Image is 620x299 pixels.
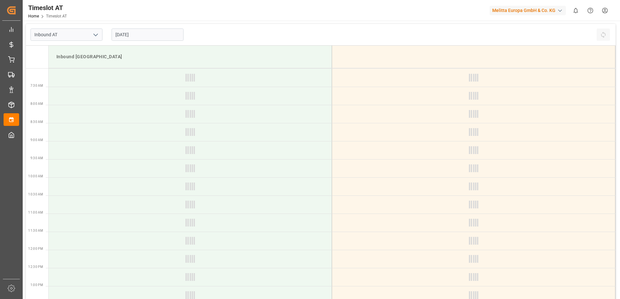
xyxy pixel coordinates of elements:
[28,14,39,18] a: Home
[568,3,583,18] button: show 0 new notifications
[28,211,43,214] span: 11:00 AM
[30,156,43,160] span: 9:30 AM
[28,174,43,178] span: 10:00 AM
[28,247,43,250] span: 12:00 PM
[28,3,67,13] div: Timeslot AT
[28,265,43,269] span: 12:30 PM
[90,30,100,40] button: open menu
[112,28,184,41] input: DD.MM.YYYY
[30,120,43,124] span: 8:30 AM
[30,84,43,87] span: 7:30 AM
[30,28,102,41] input: Type to search/select
[30,102,43,105] span: 8:00 AM
[30,283,43,287] span: 1:00 PM
[28,229,43,232] span: 11:30 AM
[583,3,598,18] button: Help Center
[28,193,43,196] span: 10:30 AM
[54,51,327,63] div: Inbound [GEOGRAPHIC_DATA]
[30,138,43,142] span: 9:00 AM
[490,6,566,15] div: Melitta Europa GmbH & Co. KG
[490,4,568,17] button: Melitta Europa GmbH & Co. KG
